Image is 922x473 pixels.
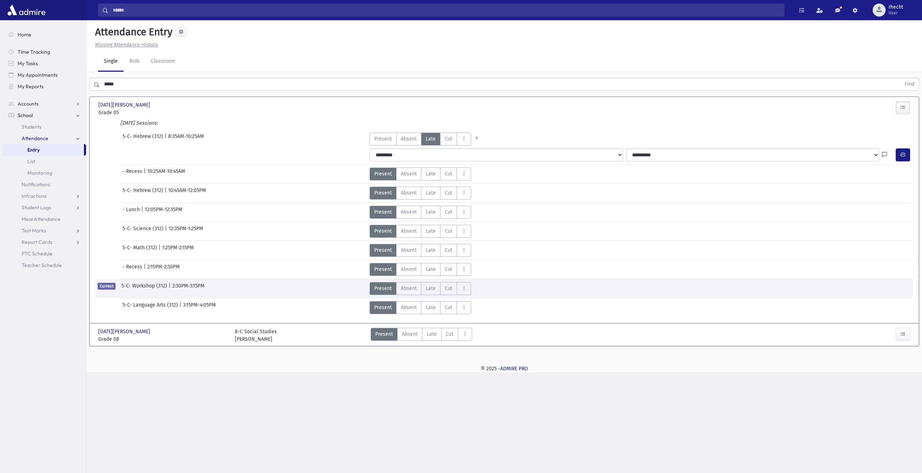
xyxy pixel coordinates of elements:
[92,26,173,38] h5: Attendance Entry
[889,4,903,10] span: rhecht
[145,206,182,219] span: 12:05PM-12:35PM
[120,120,158,126] i: [DATE] Sessions:
[147,168,185,180] span: 10:25AM-10:45AM
[401,170,417,178] span: Absent
[169,282,172,295] span: |
[370,282,471,295] div: AttTypes
[172,282,205,295] span: 2:30PM-3:15PM
[18,83,44,90] span: My Reports
[3,144,84,156] a: Entry
[445,246,452,254] span: Cut
[401,285,417,292] span: Absent
[445,265,452,273] span: Cut
[144,168,147,180] span: |
[3,46,86,58] a: Time Tracking
[445,189,452,197] span: Cut
[402,330,418,338] span: Absent
[183,301,216,314] span: 3:15PM-4:05PM
[18,112,33,119] span: School
[426,265,436,273] span: Late
[374,246,392,254] span: Present
[3,167,86,179] a: Monitoring
[370,263,471,276] div: AttTypes
[3,213,86,225] a: Meal Attendance
[22,181,50,188] span: Notifications
[98,101,152,109] span: [DATE][PERSON_NAME]
[427,330,437,338] span: Late
[95,42,158,48] u: Missing Attendance History
[3,69,86,81] a: My Appointments
[27,158,35,165] span: List
[445,227,452,235] span: Cut
[426,135,436,143] span: Late
[3,248,86,259] a: PTC Schedule
[374,135,392,143] span: Present
[147,263,180,276] span: 2:15PM-2:30PM
[168,133,204,146] span: 8:35AM-10:25AM
[122,168,144,180] span: - Recess
[169,225,203,238] span: 12:35PM-1:25PM
[98,335,228,343] span: Grade 08
[235,328,277,343] div: 8-C Social Studies [PERSON_NAME]
[370,133,482,146] div: AttTypes
[374,189,392,197] span: Present
[370,187,471,200] div: AttTypes
[122,244,158,257] span: 5-C- Math (312)
[374,285,392,292] span: Present
[124,52,145,72] a: Bulk
[426,227,436,235] span: Late
[401,189,417,197] span: Absent
[179,301,183,314] span: |
[168,187,206,200] span: 10:45AM-12:05PM
[18,49,50,55] span: Time Tracking
[426,170,436,178] span: Late
[18,60,38,67] span: My Tasks
[426,208,436,216] span: Late
[122,301,179,314] span: 5-C- Language Arts (312)
[18,72,58,78] span: My Appointments
[374,208,392,216] span: Present
[500,366,528,372] a: ADMIRE PRO
[162,244,194,257] span: 1:25PM-2:15PM
[426,304,436,311] span: Late
[108,4,784,17] input: Search
[375,330,393,338] span: Present
[370,168,471,180] div: AttTypes
[22,204,51,211] span: Student Logs
[122,225,165,238] span: 5-C- Science (312)
[374,227,392,235] span: Present
[370,244,471,257] div: AttTypes
[3,202,86,213] a: Student Logs
[122,206,141,219] span: - Lunch
[401,208,417,216] span: Absent
[18,101,39,107] span: Accounts
[3,98,86,110] a: Accounts
[3,190,86,202] a: Infractions
[445,170,452,178] span: Cut
[6,3,47,17] img: AdmirePro
[3,29,86,40] a: Home
[98,365,910,372] div: © 2025 -
[165,187,168,200] span: |
[141,206,145,219] span: |
[122,263,144,276] span: - Recess
[165,133,168,146] span: |
[98,109,228,116] span: Grade 05
[22,193,46,199] span: Infractions
[3,236,86,248] a: Report Cards
[3,156,86,167] a: List
[158,244,162,257] span: |
[22,262,62,268] span: Teacher Schedule
[401,265,417,273] span: Absent
[3,259,86,271] a: Teacher Schedule
[22,124,41,130] span: Students
[446,330,453,338] span: Cut
[3,225,86,236] a: Test Marks
[122,187,165,200] span: 5-C- Hebrew (312)
[22,135,48,142] span: Attendance
[22,216,61,222] span: Meal Attendance
[3,58,86,69] a: My Tasks
[401,227,417,235] span: Absent
[3,110,86,121] a: School
[401,304,417,311] span: Absent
